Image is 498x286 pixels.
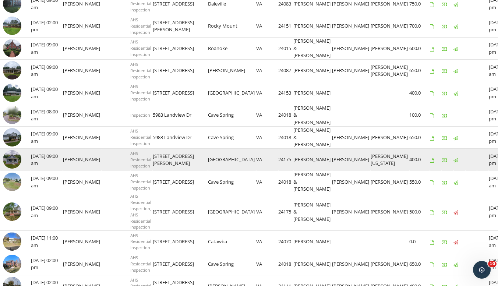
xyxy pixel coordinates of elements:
span: 10 [488,261,497,267]
td: [PERSON_NAME] [371,126,409,149]
td: [PERSON_NAME][US_STATE] [371,149,409,171]
td: [PERSON_NAME] [371,15,409,38]
td: [GEOGRAPHIC_DATA] [208,82,256,104]
span: AHS Residential Inspection [130,128,151,146]
iframe: Intercom live chat [473,261,491,279]
td: [PERSON_NAME] [371,37,409,60]
td: [PERSON_NAME] [63,193,102,231]
td: VA [256,104,278,127]
td: 24153 [278,82,293,104]
td: [PERSON_NAME] [332,60,371,82]
td: 5983 Landview Dr [153,126,208,149]
img: image_processing2025042487d1a66v.jpeg [3,202,21,221]
img: image_processing20250529905a48zn.jpeg [3,128,21,146]
td: [PERSON_NAME] [63,149,102,171]
td: [STREET_ADDRESS][PERSON_NAME] [153,149,208,171]
span: AHS Residential Inspection [130,233,151,251]
td: 650.0 [409,253,430,275]
td: VA [256,60,278,82]
td: [PERSON_NAME] [PERSON_NAME] [371,60,409,82]
td: [PERSON_NAME] [63,126,102,149]
td: [PERSON_NAME] [332,171,371,193]
img: image_processing2025052496ds26qe.jpeg [3,150,21,169]
td: Cave Spring [208,126,256,149]
td: [PERSON_NAME] [332,37,371,60]
span: AHS Residential Inspection [130,17,151,35]
td: Cave Spring [208,253,256,275]
span: AHS Residential Inspection [130,151,151,169]
td: [DATE] 09:00 am [31,193,63,231]
img: streetview [3,106,21,124]
td: 0.0 [409,231,430,253]
img: streetview [3,232,21,251]
img: streetview [3,173,21,191]
td: [DATE] 02:00 pm [31,253,63,275]
td: [PERSON_NAME] [332,15,371,38]
td: VA [256,37,278,60]
td: 24018 [278,104,293,127]
img: image_processing2025080582g3schl.jpeg [3,61,21,80]
td: [STREET_ADDRESS] [153,193,208,231]
td: [PERSON_NAME] [293,253,332,275]
td: 5983 Landview Dr [153,104,208,127]
td: [DATE] 11:00 am [31,231,63,253]
td: [PERSON_NAME] & [PERSON_NAME] [293,104,332,127]
td: 24175 [278,149,293,171]
td: 700.0 [409,15,430,38]
td: [PERSON_NAME] [293,82,332,104]
td: [PERSON_NAME] [63,253,102,275]
td: Catawba [208,231,256,253]
td: [PERSON_NAME] [63,15,102,38]
img: image_processing2025022581njcsq5.jpeg [3,255,21,273]
td: 400.0 [409,82,430,104]
td: [PERSON_NAME] [63,60,102,82]
td: 24018 [278,253,293,275]
td: 24151 [278,15,293,38]
td: [PERSON_NAME] [371,193,409,231]
td: [PERSON_NAME] [293,15,332,38]
td: Cave Spring [208,171,256,193]
span: AHS Residential Inspection [130,39,151,57]
td: [PERSON_NAME] [332,149,371,171]
span: AHS Residential Inspection [130,255,151,273]
td: [STREET_ADDRESS] [153,37,208,60]
td: [PERSON_NAME] [293,149,332,171]
td: VA [256,126,278,149]
td: [PERSON_NAME] [208,60,256,82]
td: [DATE] 09:00 am [31,126,63,149]
td: Roanoke [208,37,256,60]
td: VA [256,15,278,38]
td: VA [256,253,278,275]
td: [PERSON_NAME] [63,37,102,60]
td: 24175 [278,193,293,231]
td: 650.0 [409,126,430,149]
td: [PERSON_NAME] [332,126,371,149]
td: [STREET_ADDRESS] [153,82,208,104]
td: Cave Spring [208,104,256,127]
td: [PERSON_NAME] [63,104,102,127]
img: image_processing2025081279cgolt1.jpeg [3,17,21,35]
td: 400.0 [409,149,430,171]
td: 24070 [278,231,293,253]
td: VA [256,149,278,171]
td: 24018 [278,171,293,193]
td: [DATE] 09:00 am [31,82,63,104]
img: image_processing20250808762qnrhj.jpeg [3,39,21,57]
td: 24015 [278,37,293,60]
td: 100.0 [409,104,430,127]
td: [PERSON_NAME] [332,253,371,275]
td: [PERSON_NAME] [371,253,409,275]
td: [GEOGRAPHIC_DATA] [208,149,256,171]
td: Rocky Mount [208,15,256,38]
td: [PERSON_NAME] [332,193,371,231]
td: [GEOGRAPHIC_DATA] [208,193,256,231]
td: 600.0 [409,37,430,60]
span: AHS Residential Inspection, AHS Residential Inspection [130,193,151,230]
td: [STREET_ADDRESS] [153,253,208,275]
td: [STREET_ADDRESS] [153,60,208,82]
td: [DATE] 09:00 am [31,149,63,171]
td: [PERSON_NAME] & [PERSON_NAME] [293,193,332,231]
td: [STREET_ADDRESS][PERSON_NAME] [153,15,208,38]
td: [PERSON_NAME] [63,231,102,253]
td: 24087 [278,60,293,82]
